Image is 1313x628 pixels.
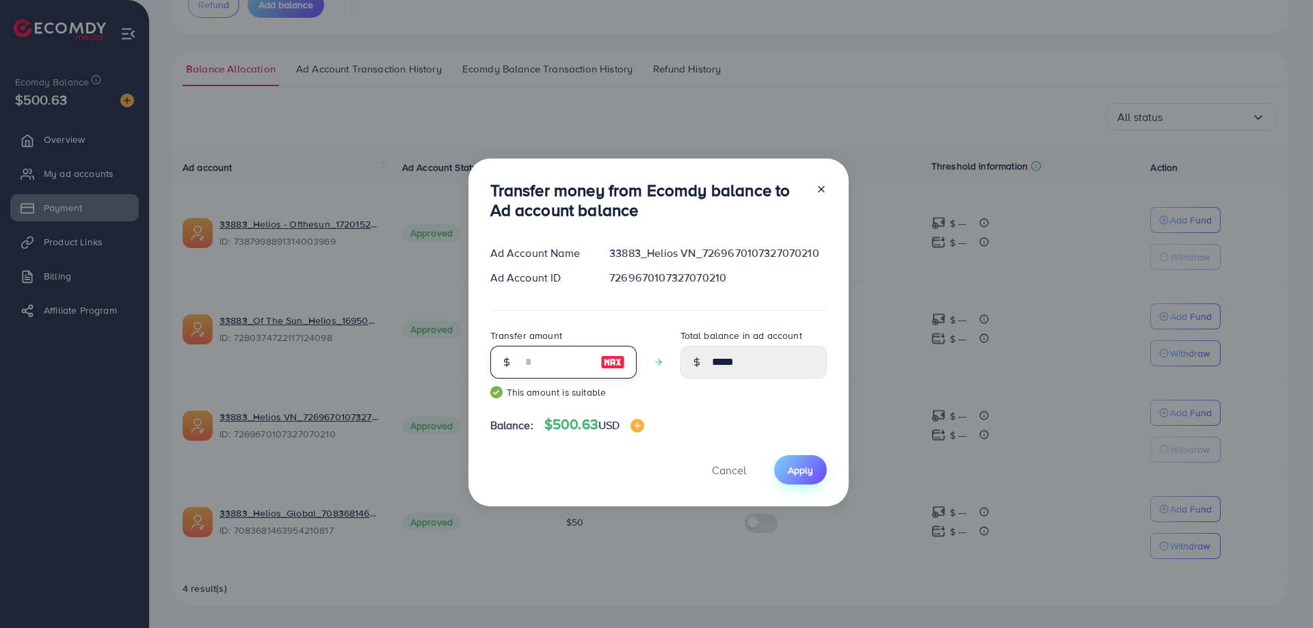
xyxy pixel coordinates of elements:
img: guide [490,386,503,398]
button: Cancel [695,455,763,484]
span: Balance: [490,418,533,433]
div: Ad Account Name [479,245,599,261]
span: USD [598,418,620,433]
img: image [600,354,625,370]
span: Cancel [712,463,746,478]
h4: $500.63 [544,416,645,433]
button: Apply [774,455,827,484]
h3: Transfer money from Ecomdy balance to Ad account balance [490,180,805,220]
div: Ad Account ID [479,270,599,286]
iframe: Chat [1255,566,1303,618]
div: 33883_Helios VN_7269670107327070210 [598,245,837,261]
span: Apply [788,463,813,477]
label: Total balance in ad account [680,329,802,342]
label: Transfer amount [490,329,562,342]
div: 7269670107327070210 [598,270,837,286]
small: This amount is suitable [490,385,637,399]
img: image [631,419,644,433]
